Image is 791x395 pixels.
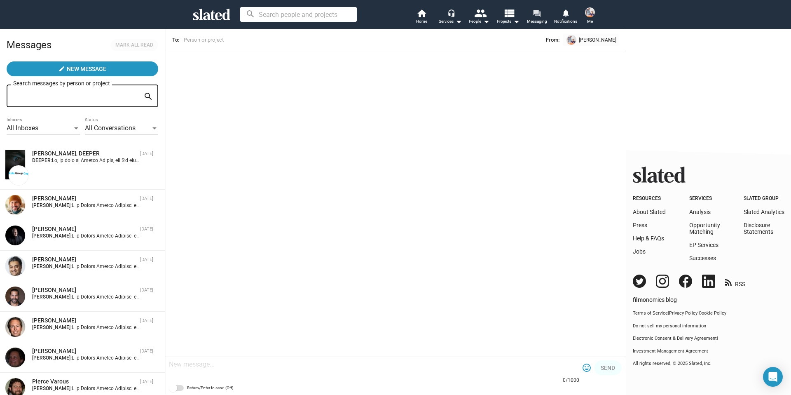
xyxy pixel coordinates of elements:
[32,378,137,386] div: Pierce Varous
[633,310,668,316] a: Terms of Service
[689,255,716,261] a: Successes
[140,318,153,323] time: [DATE]
[481,16,491,26] mat-icon: arrow_drop_down
[9,165,28,185] img: MIchael Homer
[32,150,137,158] div: MIchael Homer, DEEPER
[32,386,72,391] strong: [PERSON_NAME]:
[579,35,616,45] span: [PERSON_NAME]
[511,16,521,26] mat-icon: arrow_drop_down
[32,225,137,233] div: Dale Johnson
[5,256,25,276] img: Deepak Sikka
[67,61,106,76] span: New Message
[32,202,72,208] strong: [PERSON_NAME]:
[115,41,153,49] span: Mark all read
[7,124,38,132] span: All Inboxes
[32,286,137,294] div: Michael J. Mailis
[187,383,233,393] span: Return/Enter to send (Off)
[32,355,72,361] strong: [PERSON_NAME]:
[494,8,522,26] button: Projects
[551,8,580,26] a: Notifications
[436,8,465,26] button: Services
[140,257,153,262] time: [DATE]
[633,209,666,215] a: About Slated
[32,317,137,324] div: Ian Brereton
[447,9,455,16] mat-icon: headset_mic
[140,226,153,232] time: [DATE]
[172,37,179,43] span: To:
[32,263,72,269] strong: [PERSON_NAME]:
[32,195,137,202] div: Stephen Presley
[744,222,773,235] a: DisclosureStatements
[601,360,615,375] span: Send
[633,235,664,242] a: Help & FAQs
[32,256,137,263] div: Deepak Sikka
[580,6,600,27] button: Nathan ThomasMe
[5,348,25,367] img: Oliver Simon
[32,324,72,330] strong: [PERSON_NAME]:
[585,7,595,17] img: Nathan Thomas
[633,296,643,303] span: film
[140,379,153,384] time: [DATE]
[562,9,569,16] mat-icon: notifications
[417,8,426,18] mat-icon: home
[85,124,136,132] span: All Conversations
[594,360,622,375] button: Send
[633,195,666,202] div: Resources
[416,16,427,26] span: Home
[465,8,494,26] button: People
[439,16,462,26] div: Services
[503,7,515,19] mat-icon: view_list
[633,289,677,304] a: filmonomics blog
[533,9,541,17] mat-icon: forum
[633,361,784,367] p: All rights reserved. © 2025 Slated, Inc.
[563,377,579,384] mat-hint: 0/1000
[582,363,592,373] mat-icon: tag_faces
[32,294,72,300] strong: [PERSON_NAME]:
[567,35,576,45] img: undefined
[32,233,72,239] strong: [PERSON_NAME]:
[5,287,25,306] img: Michael J. Mailis
[32,158,52,163] strong: DEEPER:
[697,310,699,316] span: |
[5,195,25,215] img: Stephen Presley
[689,195,720,202] div: Services
[407,8,436,26] a: Home
[5,317,25,337] img: Ian Brereton
[32,347,137,355] div: Oliver Simon
[527,16,547,26] span: Messaging
[7,35,51,55] h2: Messages
[744,209,784,215] a: Slated Analytics
[110,39,158,51] button: Mark all read
[5,226,25,245] img: Dale Johnson
[497,16,520,26] span: Projects
[725,275,745,288] a: RSS
[143,90,153,103] mat-icon: search
[633,222,647,228] a: Press
[474,7,486,19] mat-icon: people
[554,16,577,26] span: Notifications
[689,242,718,248] a: EP Services
[59,66,65,72] mat-icon: create
[669,310,697,316] a: Privacy Policy
[240,7,357,22] input: Search people and projects
[140,196,153,201] time: [DATE]
[7,61,158,76] button: New Message
[668,310,669,316] span: |
[689,222,720,235] a: OpportunityMatching
[689,209,711,215] a: Analysis
[633,348,784,355] a: Investment Management Agreement
[633,248,646,255] a: Jobs
[633,323,784,329] button: Do not sell my personal information
[140,151,153,156] time: [DATE]
[140,287,153,293] time: [DATE]
[140,348,153,354] time: [DATE]
[183,36,384,44] input: Person or project
[633,336,717,341] a: Electronic Consent & Delivery Agreement
[717,336,718,341] span: |
[5,150,25,179] img: DEEPER
[699,310,726,316] a: Cookie Policy
[546,35,559,45] span: From:
[587,16,593,26] span: Me
[763,367,783,387] div: Open Intercom Messenger
[744,195,784,202] div: Slated Group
